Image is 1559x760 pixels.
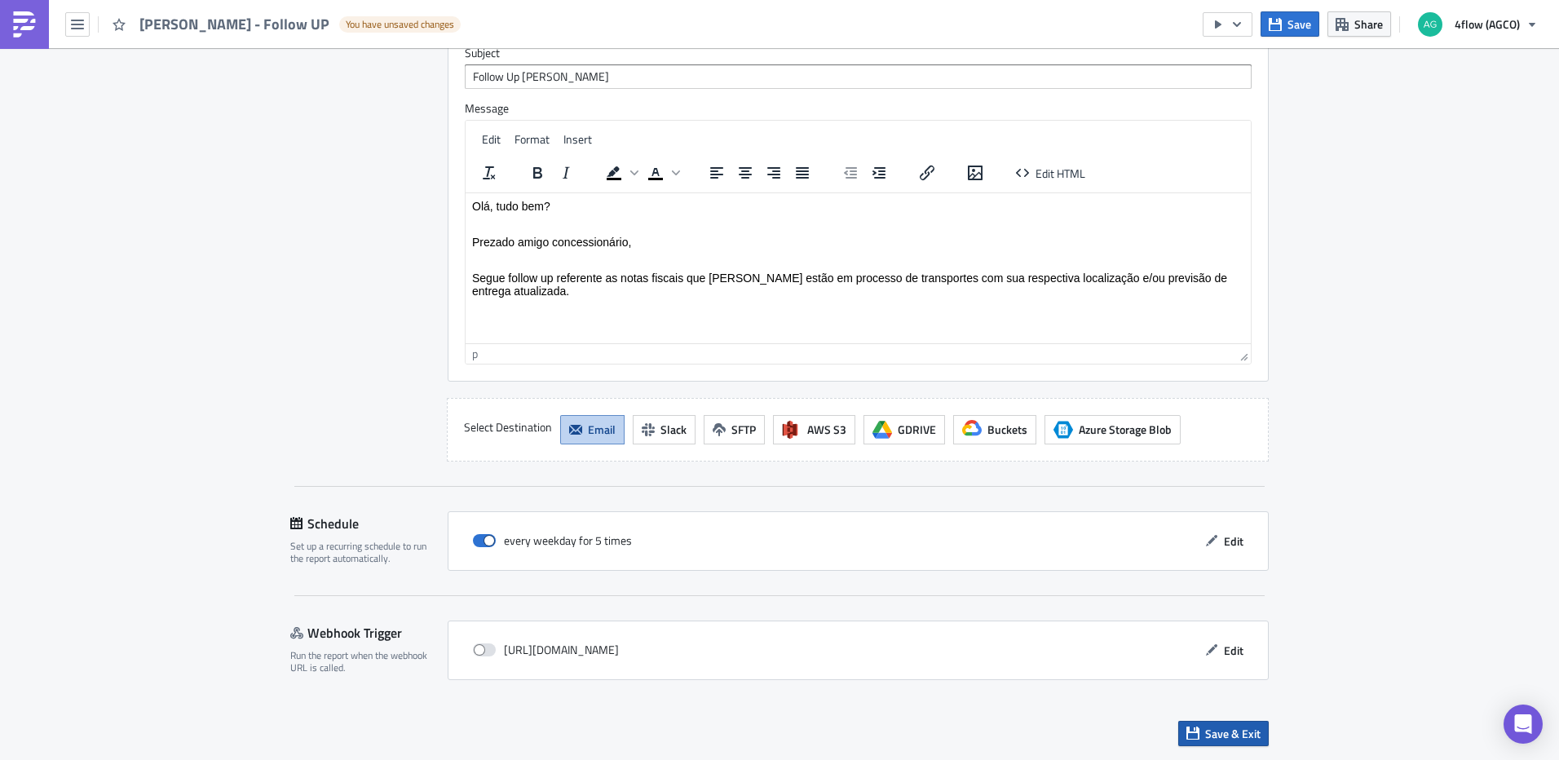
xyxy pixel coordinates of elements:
[773,415,855,444] button: AWS S3
[523,161,551,184] button: Bold
[1197,528,1252,554] button: Edit
[1504,705,1543,744] div: Open Intercom Messenger
[1079,421,1172,438] span: Azure Storage Blob
[1009,161,1092,184] button: Edit HTML
[961,161,989,184] button: Insert/edit image
[1044,415,1181,444] button: Azure Storage BlobAzure Storage Blob
[11,11,38,38] img: PushMetrics
[290,649,437,674] div: Run the report when the webhook URL is called.
[704,415,765,444] button: SFTP
[633,415,696,444] button: Slack
[1205,725,1261,742] span: Save & Exit
[642,161,682,184] div: Text color
[1224,532,1243,550] span: Edit
[290,621,448,645] div: Webhook Trigger
[588,421,616,438] span: Email
[987,421,1027,438] span: Buckets
[1036,164,1085,181] span: Edit HTML
[731,161,759,184] button: Align center
[837,161,864,184] button: Decrease indent
[1261,11,1319,37] button: Save
[482,130,501,148] span: Edit
[865,161,893,184] button: Increase indent
[473,528,632,553] div: every weekday for 5 times
[1178,721,1269,746] button: Save & Exit
[473,638,619,662] div: [URL][DOMAIN_NAME]
[465,46,1252,60] label: Subject
[788,161,816,184] button: Justify
[1354,15,1383,33] span: Share
[1455,15,1520,33] span: 4flow (AGCO)
[139,15,331,33] span: [PERSON_NAME] - Follow UP
[953,415,1036,444] button: Buckets
[1197,638,1252,663] button: Edit
[1327,11,1391,37] button: Share
[1053,420,1073,440] span: Azure Storage Blob
[1224,642,1243,659] span: Edit
[290,540,437,565] div: Set up a recurring schedule to run the report automatically.
[863,415,945,444] button: GDRIVE
[465,101,1252,116] label: Message
[913,161,941,184] button: Insert/edit link
[731,421,756,438] span: SFTP
[760,161,788,184] button: Align right
[898,421,936,438] span: GDRIVE
[1408,7,1547,42] button: 4flow (AGCO)
[475,161,503,184] button: Clear formatting
[552,161,580,184] button: Italic
[466,193,1251,343] iframe: Rich Text Area
[563,130,592,148] span: Insert
[560,415,625,444] button: Email
[1287,15,1311,33] span: Save
[1416,11,1444,38] img: Avatar
[464,415,552,440] label: Select Destination
[1234,344,1251,364] div: Resize
[600,161,641,184] div: Background color
[703,161,731,184] button: Align left
[472,345,478,362] div: p
[515,130,550,148] span: Format
[290,511,448,536] div: Schedule
[346,18,454,31] span: You have unsaved changes
[660,421,687,438] span: Slack
[807,421,846,438] span: AWS S3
